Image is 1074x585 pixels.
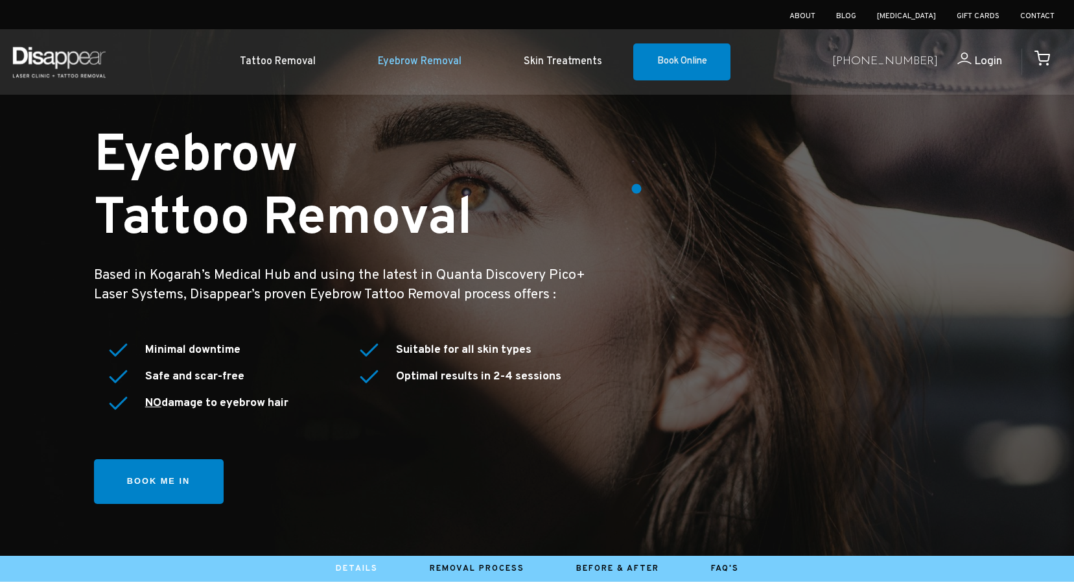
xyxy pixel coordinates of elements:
[10,39,108,85] img: Disappear - Laser Clinic and Tattoo Removal Services in Sydney, Australia
[789,11,815,21] a: About
[938,53,1002,71] a: Login
[493,42,633,82] a: Skin Treatments
[94,459,224,504] a: Book me in
[877,11,936,21] a: [MEDICAL_DATA]
[94,124,473,253] small: Eyebrow Tattoo Removal
[145,396,288,411] strong: damage to eyebrow hair
[396,342,531,357] strong: Suitable for all skin types
[145,369,244,384] strong: Safe and scar-free
[974,54,1002,69] span: Login
[396,369,561,384] strong: Optimal results in 2-4 sessions
[336,564,378,574] a: Details
[711,564,739,574] a: FAQ's
[576,564,659,574] a: Before & After
[94,267,585,304] big: Based in Kogarah’s Medical Hub and using the latest in Quanta Discovery Pico+ Laser Systems, Disa...
[145,396,161,411] u: NO
[836,11,856,21] a: Blog
[633,43,730,81] a: Book Online
[145,342,240,357] strong: Minimal downtime
[957,11,999,21] a: Gift Cards
[347,42,493,82] a: Eyebrow Removal
[832,53,938,71] a: [PHONE_NUMBER]
[430,564,524,574] a: Removal Process
[1020,11,1055,21] a: Contact
[209,42,347,82] a: Tattoo Removal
